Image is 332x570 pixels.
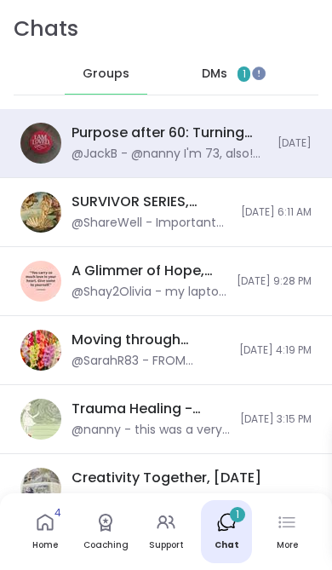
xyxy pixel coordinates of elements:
div: More [277,539,298,551]
a: Home4 [20,500,71,563]
div: @ShareWell - Important update: Your host can no longer attend this session but you can still conn... [72,215,231,232]
a: Support [140,500,192,563]
img: Purpose after 60: Turning Vision into Action, Sep 11 [20,123,61,164]
span: 4 [54,506,61,521]
div: @Shay2Olivia - my laptop froze gonna reset it [72,284,226,301]
div: Purpose after 60: Turning Vision into Action, [DATE] [72,124,267,142]
div: SURVIVOR SERIES, [DATE] [72,193,231,211]
span: [DATE] 6:11 AM [241,205,312,220]
span: [DATE] 4:19 PM [239,343,312,358]
h1: Chats [14,14,78,43]
div: Trauma Healing - Nervous System Regulation, [DATE] [72,400,230,418]
iframe: Spotlight [252,66,266,80]
div: @nanny - this was a very informative session, I learned a lot [72,422,230,439]
img: SURVIVOR SERIES, Sep 10 [20,192,61,233]
div: A Glimmer of Hope, [DATE] [72,262,226,280]
img: Moving through Grief, Sep 08 [20,330,61,371]
span: [DATE] 3:15 PM [240,412,312,427]
img: Trauma Healing - Nervous System Regulation, Sep 09 [20,399,61,440]
div: Coaching [83,539,129,551]
div: Creativity Together, [DATE] [72,469,261,487]
div: @JackB - @nanny I'm 73, also! 🤗 [72,146,267,163]
span: Groups [83,66,129,83]
span: 1 [243,67,246,82]
div: Support [149,539,184,551]
div: Home [32,539,58,551]
div: @SarahR83 - FROM SHAREWELL: Hi all - we’re aware of the tech issues happening right now. The prob... [72,353,229,370]
div: Moving through [GEOGRAPHIC_DATA], [DATE] [72,331,229,349]
div: Send the first message! [72,491,214,508]
span: [DATE] [278,136,312,151]
span: [DATE] 9:28 PM [237,274,312,289]
span: DMs [202,66,227,83]
a: Coaching [80,500,131,563]
img: Creativity Together, Sep 11 [20,468,61,509]
img: A Glimmer of Hope, Sep 09 [20,261,61,302]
